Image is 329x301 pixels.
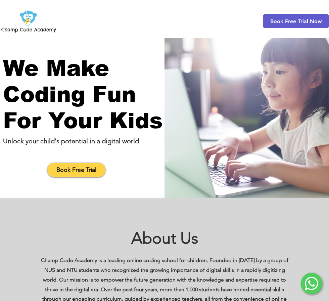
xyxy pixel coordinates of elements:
[164,38,329,198] img: Pupil Using Laptop
[3,137,139,145] span: Unlock your child's potential in a digital world
[270,18,322,24] span: Book Free Trial Now
[56,166,96,174] span: Book Free Trial
[3,56,163,133] span: We Make Coding Fun For Your Kids
[47,163,105,177] a: Book Free Trial
[263,14,329,28] a: Book Free Trial Now
[131,229,198,248] span: About Us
